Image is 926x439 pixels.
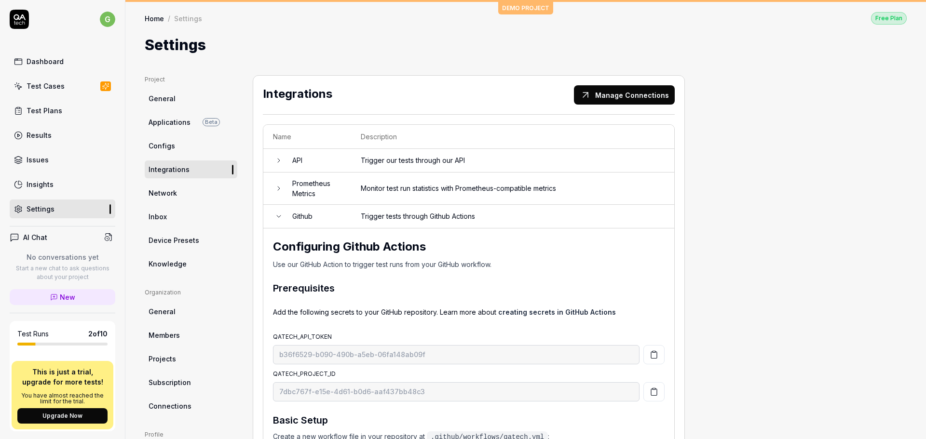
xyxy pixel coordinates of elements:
a: Integrations [145,160,237,178]
td: Trigger our tests through our API [351,149,674,173]
td: Trigger tests through Github Actions [351,205,674,228]
td: API [283,149,351,173]
a: Home [145,13,164,23]
span: Knowledge [149,259,187,269]
span: New [60,292,75,302]
a: Test Cases [10,77,115,95]
span: Subscription [149,377,191,387]
p: Add the following secrets to your GitHub repository. Learn more about [273,307,665,317]
button: Manage Connections [574,85,675,105]
a: creating secrets in GitHub Actions [498,308,616,316]
button: Free Plan [871,12,907,25]
th: Description [351,125,674,149]
h3: Basic Setup [273,413,665,427]
div: Organization [145,288,237,297]
div: Project [145,75,237,84]
p: This is just a trial, upgrade for more tests! [17,367,108,387]
button: Upgrade Now [17,408,108,424]
span: Configs [149,141,175,151]
a: Issues [10,150,115,169]
a: Results [10,126,115,145]
a: Connections [145,397,237,415]
div: Test Cases [27,81,65,91]
div: Issues [27,155,49,165]
span: Beta [203,118,220,126]
span: Integrations [149,164,190,174]
div: Settings [27,204,54,214]
h1: Settings [145,34,206,56]
a: Projects [145,350,237,368]
div: Test Plans [27,106,62,116]
h3: Prerequisites [273,273,665,303]
span: Projects [149,354,176,364]
a: Network [145,184,237,202]
span: Members [149,330,180,340]
span: Connections [149,401,191,411]
button: g [100,10,115,29]
h4: AI Chat [23,232,47,242]
p: Use our GitHub Action to trigger test runs from your GitHub workflow. [273,259,665,269]
td: Prometheus Metrics [283,173,351,205]
a: Members [145,326,237,344]
button: Copy [643,345,665,364]
a: Insights [10,175,115,194]
td: Github [283,205,351,228]
a: Configs [145,137,237,155]
a: Inbox [145,208,237,226]
span: g [100,12,115,27]
h2: Configuring Github Actions [273,238,665,255]
div: Profile [145,430,237,439]
a: General [145,303,237,320]
p: No conversations yet [10,252,115,262]
span: 2 of 10 [88,329,108,339]
div: Insights [27,179,54,189]
div: Dashboard [27,56,64,67]
th: Name [263,125,351,149]
a: Subscription [145,373,237,391]
div: Settings [174,13,202,23]
a: Test Plans [10,101,115,120]
span: General [149,93,176,104]
p: You have almost reached the limit for the trial. [17,393,108,404]
label: QATECH_PROJECT_ID [273,370,336,377]
a: General [145,90,237,107]
a: Dashboard [10,52,115,71]
span: Device Presets [149,235,199,245]
a: Knowledge [145,255,237,273]
span: Applications [149,117,191,127]
td: Monitor test run statistics with Prometheus-compatible metrics [351,173,674,205]
div: / [168,13,170,23]
a: Settings [10,200,115,218]
label: QATECH_API_TOKEN [273,333,332,340]
div: Results [27,130,52,140]
a: ApplicationsBeta [145,113,237,131]
h2: Integrations [263,85,570,105]
p: Start a new chat to ask questions about your project [10,264,115,281]
button: Copy [643,382,665,401]
span: Inbox [149,212,167,222]
h5: Test Runs [17,330,49,338]
span: General [149,306,176,317]
a: Device Presets [145,231,237,249]
span: Network [149,188,177,198]
a: New [10,289,115,305]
